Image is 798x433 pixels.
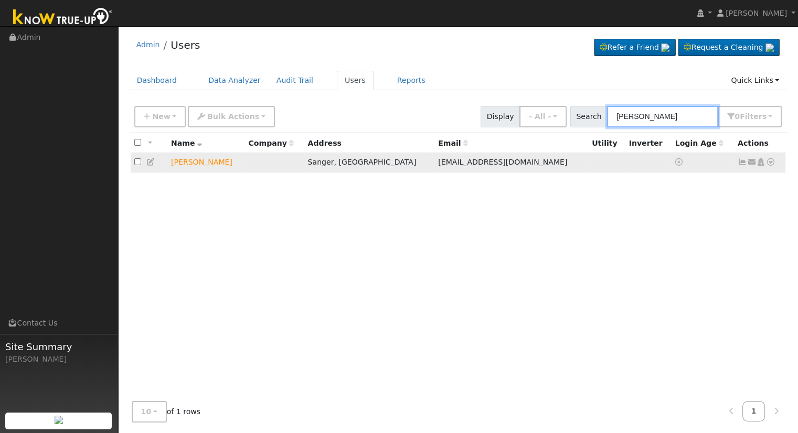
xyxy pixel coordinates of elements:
[136,40,160,49] a: Admin
[481,106,520,127] span: Display
[304,153,435,172] td: Sanger, [GEOGRAPHIC_DATA]
[269,71,321,90] a: Audit Trail
[200,71,269,90] a: Data Analyzer
[738,138,782,149] div: Actions
[726,9,787,17] span: [PERSON_NAME]
[55,416,63,424] img: retrieve
[762,112,766,121] span: s
[146,158,156,166] a: Edit User
[337,71,374,90] a: Users
[308,138,431,149] div: Address
[756,158,765,166] a: Login As
[389,71,433,90] a: Reports
[8,6,118,29] img: Know True-Up
[248,139,293,147] span: Company name
[740,112,767,121] span: Filter
[152,112,170,121] span: New
[723,71,787,90] a: Quick Links
[132,401,201,423] span: of 1 rows
[747,157,757,168] a: mrjesseez@gmail.com
[738,158,747,166] a: Not connected
[167,153,244,172] td: Lead
[594,39,676,57] a: Refer a Friend
[742,401,765,421] a: 1
[207,112,259,121] span: Bulk Actions
[570,106,608,127] span: Search
[171,39,200,51] a: Users
[5,354,112,365] div: [PERSON_NAME]
[766,157,775,168] a: Other actions
[661,44,669,52] img: retrieve
[765,44,774,52] img: retrieve
[171,139,202,147] span: Name
[132,401,167,423] button: 10
[629,138,667,149] div: Inverter
[519,106,567,127] button: - All -
[5,340,112,354] span: Site Summary
[607,106,718,127] input: Search
[438,158,567,166] span: [EMAIL_ADDRESS][DOMAIN_NAME]
[678,39,780,57] a: Request a Cleaning
[188,106,274,127] button: Bulk Actions
[675,158,685,166] a: No login access
[718,106,782,127] button: 0Filters
[141,407,152,416] span: 10
[129,71,185,90] a: Dashboard
[675,139,723,147] span: Days since last login
[592,138,621,149] div: Utility
[438,139,467,147] span: Email
[134,106,186,127] button: New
